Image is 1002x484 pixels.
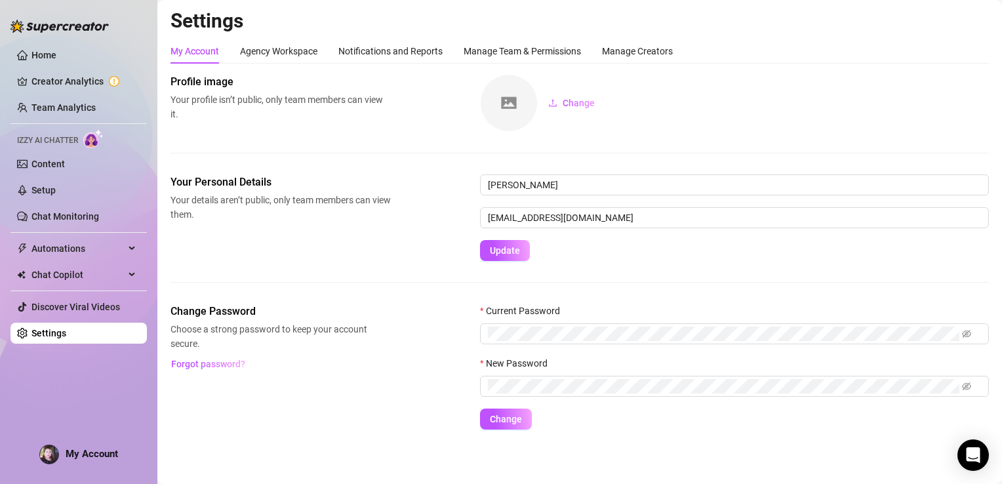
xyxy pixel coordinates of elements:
span: My Account [66,448,118,460]
span: Chat Copilot [31,264,125,285]
a: Creator Analytics exclamation-circle [31,71,136,92]
img: ACg8ocLQJuFEnQdafbd_dS53hONdEjIeMiy38l7AkbqjKLAWAO4Lds_5qQ=s96-c [40,445,58,464]
button: Change [538,92,605,113]
span: Choose a strong password to keep your account secure. [170,322,391,351]
div: My Account [170,44,219,58]
span: Your Personal Details [170,174,391,190]
span: Automations [31,238,125,259]
a: Setup [31,185,56,195]
a: Content [31,159,65,169]
input: New Password [488,379,959,393]
button: Change [480,409,532,430]
span: Izzy AI Chatter [17,134,78,147]
img: square-placeholder.png [481,75,537,131]
span: Profile image [170,74,391,90]
div: Notifications and Reports [338,44,443,58]
a: Discover Viral Videos [31,302,120,312]
label: New Password [480,356,556,371]
div: Manage Team & Permissions [464,44,581,58]
span: Change [490,414,522,424]
span: eye-invisible [962,382,971,391]
span: Forgot password? [171,359,245,369]
input: Current Password [488,327,959,341]
input: Enter new email [480,207,989,228]
label: Current Password [480,304,569,318]
span: thunderbolt [17,243,28,254]
button: Forgot password? [170,353,245,374]
img: AI Chatter [83,129,104,148]
div: Agency Workspace [240,44,317,58]
input: Enter name [480,174,989,195]
span: Change [563,98,595,108]
img: logo-BBDzfeDw.svg [10,20,109,33]
a: Chat Monitoring [31,211,99,222]
a: Home [31,50,56,60]
span: upload [548,98,557,108]
div: Manage Creators [602,44,673,58]
img: Chat Copilot [17,270,26,279]
span: Your details aren’t public, only team members can view them. [170,193,391,222]
a: Settings [31,328,66,338]
span: Your profile isn’t public, only team members can view it. [170,92,391,121]
span: eye-invisible [962,329,971,338]
span: Change Password [170,304,391,319]
div: Open Intercom Messenger [957,439,989,471]
h2: Settings [170,9,989,33]
button: Update [480,240,530,261]
a: Team Analytics [31,102,96,113]
span: Update [490,245,520,256]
